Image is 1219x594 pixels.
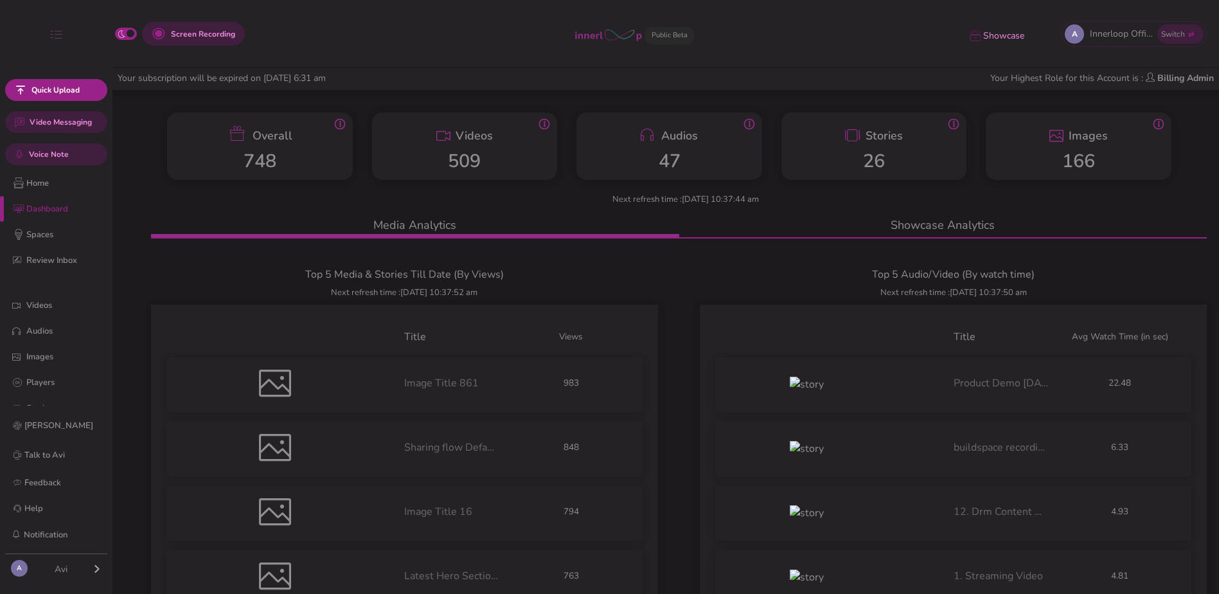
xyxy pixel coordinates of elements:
[499,505,642,519] p: 794
[1069,129,1108,143] p: Images
[142,22,245,46] button: Screen Recording
[26,299,106,312] p: Videos
[29,562,93,576] div: Avi
[790,570,880,585] img: story
[10,501,102,516] a: Help
[26,376,106,390] p: Players
[456,129,493,143] p: Videos
[679,217,1207,237] a: Showcase Analytics
[1049,570,1191,583] p: 4.81
[954,570,1049,583] p: 1. Streaming Video
[26,402,106,415] p: Stories
[404,441,499,455] p: Sharing flow Default Image
[790,151,959,172] p: 26
[700,286,1207,300] p: Next refresh time : [DATE] 10:37:50 am
[404,330,499,344] p: Title
[5,79,107,101] button: Quick Upload
[10,475,102,491] a: Feedback
[31,84,80,96] span: Quick Upload
[29,148,69,160] span: Voice Note
[26,350,106,364] p: Images
[866,129,903,143] p: Stories
[24,449,65,462] p: Talk to Avi
[499,570,642,583] p: 763
[112,71,331,85] div: Your subscription will be expired on [DATE] 6:31 am
[1049,505,1191,519] p: 4.93
[24,476,61,490] p: Feedback
[10,526,68,543] button: Notification
[157,193,1213,206] p: Next refresh time : [DATE] 10:37:44 am
[404,570,499,583] p: Latest Hero Section Image
[253,129,292,143] p: Overall
[10,446,102,465] a: Talk to Avi
[954,505,1049,519] p: 12. Drm Content Upload
[983,30,1024,43] p: Showcase
[1065,24,1084,44] div: A
[790,505,880,521] img: story
[969,28,982,41] img: showcase icon
[26,177,106,190] p: Home
[994,151,1163,172] p: 166
[24,419,93,433] p: [PERSON_NAME]
[790,441,880,456] img: story
[10,416,102,435] a: [PERSON_NAME]
[499,330,642,344] p: Views
[24,528,67,542] p: Notification
[985,71,1219,85] div: Your Highest Role for this Account is :
[380,151,549,172] p: 509
[1161,29,1185,39] span: Switch
[175,151,344,172] p: 748
[30,116,92,128] span: Video Messaging
[661,129,698,143] p: Audios
[585,151,754,172] p: 47
[26,228,106,242] p: Spaces
[404,505,499,519] p: Image Title 16
[151,217,679,237] a: Media Analytics
[24,502,43,516] p: Help
[1157,72,1214,84] b: Billing Admin
[499,377,642,390] p: 983
[404,377,499,390] p: Image Title 861
[5,143,107,165] button: Voice Note
[954,330,1049,344] p: Title
[954,441,1049,455] p: buildspace recording for landing page
[1049,377,1191,390] p: 22.48
[151,286,658,300] p: Next refresh time : [DATE] 10:37:52 am
[499,441,642,455] p: 848
[700,268,1207,282] p: Top 5 Audio/Video (By watch time)
[1049,330,1191,344] p: Avg Watch Time (in sec)
[5,111,107,133] button: Video Messaging
[1049,441,1191,455] p: 6.33
[10,559,102,577] button: AAvi
[790,377,880,392] img: story
[26,325,106,338] p: Audios
[151,268,658,282] p: Top 5 Media & Stories Till Date (By Views)
[26,203,106,216] p: Dashboard
[1090,27,1154,40] span: Innerloop Official
[26,254,106,267] p: Review Inbox
[954,377,1049,390] p: Product Demo [DATE]
[1157,24,1204,44] button: Switch
[11,560,28,577] div: A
